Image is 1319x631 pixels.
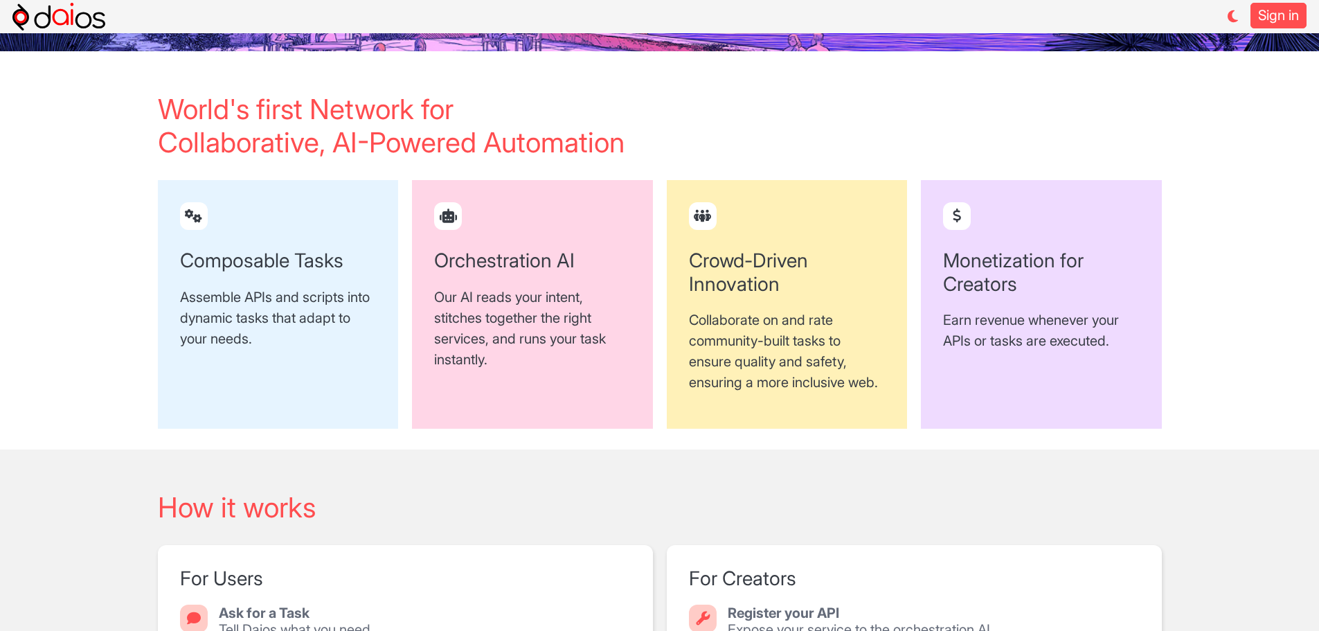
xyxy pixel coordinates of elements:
[180,567,631,591] h2: For Users
[728,605,839,621] strong: Register your API
[689,249,886,296] h2: Crowd-Driven Innovation
[689,310,886,393] p: Collaborate on and rate community-built tasks to ensure quality and safety, ensuring a more inclu...
[943,310,1140,351] p: Earn revenue whenever your APIs or tasks are executed.
[689,567,1140,591] h2: For Creators
[12,3,105,30] img: logo-h.svg
[180,249,377,273] h2: Composable Tasks
[943,249,1140,296] h2: Monetization for Creators
[180,287,377,349] p: Assemble APIs and scripts into dynamic tasks that adapt to your needs.
[158,491,1162,524] h2: How it works
[158,93,1162,159] h2: World's first Network for Collaborative, AI-Powered Automation
[1250,3,1307,28] a: Sign in
[434,287,631,370] p: Our AI reads your intent, stitches together the right services, and runs your task instantly.
[219,605,309,621] strong: Ask for a Task
[434,249,631,273] h2: Orchestration AI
